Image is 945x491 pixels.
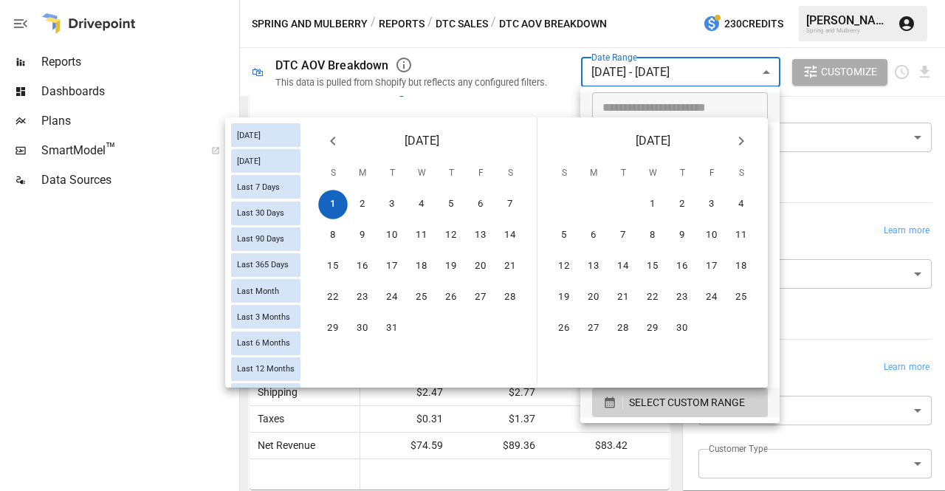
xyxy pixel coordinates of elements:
button: 6 [466,190,495,219]
button: 27 [466,283,495,312]
span: Wednesday [639,159,666,188]
button: 20 [579,283,608,312]
span: Thursday [669,159,695,188]
span: Monday [349,159,376,188]
span: Last 7 Days [231,182,286,192]
div: Last 365 Days [231,253,300,277]
button: 7 [495,190,525,219]
button: 19 [436,252,466,281]
button: 3 [697,190,726,219]
span: Last 6 Months [231,338,296,348]
button: 18 [407,252,436,281]
div: Last 6 Months [231,332,300,355]
button: 15 [638,252,667,281]
button: 19 [549,283,579,312]
span: [DATE] [636,131,670,151]
button: 11 [726,221,756,250]
button: SELECT CUSTOM RANGE [592,388,768,417]
button: 9 [667,221,697,250]
span: Friday [698,159,725,188]
button: 23 [667,283,697,312]
button: 27 [579,314,608,343]
button: 5 [549,221,579,250]
button: 17 [697,252,726,281]
button: 24 [697,283,726,312]
button: 21 [608,283,638,312]
button: 17 [377,252,407,281]
span: Saturday [728,159,755,188]
button: 18 [726,252,756,281]
button: 5 [436,190,466,219]
button: 8 [318,221,348,250]
span: Last Month [231,286,285,296]
button: 13 [579,252,608,281]
button: 25 [726,283,756,312]
span: Friday [467,159,494,188]
button: 3 [377,190,407,219]
span: [DATE] [231,131,267,140]
span: Last 12 Months [231,364,300,374]
button: 14 [495,221,525,250]
div: Last Year [231,383,300,407]
button: 30 [667,314,697,343]
button: 20 [466,252,495,281]
span: Last 3 Months [231,312,296,322]
span: Thursday [438,159,464,188]
button: 9 [348,221,377,250]
div: Last 7 Days [231,175,300,199]
button: 10 [697,221,726,250]
div: Last 30 Days [231,202,300,225]
button: 29 [318,314,348,343]
button: 21 [495,252,525,281]
button: 7 [608,221,638,250]
button: 14 [608,252,638,281]
span: Last 30 Days [231,208,290,218]
button: 1 [638,190,667,219]
button: 25 [407,283,436,312]
button: 22 [638,283,667,312]
button: 11 [407,221,436,250]
button: 23 [348,283,377,312]
span: Sunday [320,159,346,188]
button: 12 [549,252,579,281]
button: 6 [579,221,608,250]
span: SELECT CUSTOM RANGE [629,394,745,412]
button: 2 [667,190,697,219]
button: 12 [436,221,466,250]
span: Tuesday [379,159,405,188]
div: [DATE] [231,149,300,173]
div: Last 90 Days [231,227,300,251]
button: 29 [638,314,667,343]
button: 26 [549,314,579,343]
button: 26 [436,283,466,312]
span: Saturday [497,159,523,188]
span: [DATE] [405,131,439,151]
button: 16 [667,252,697,281]
button: 4 [726,190,756,219]
button: 13 [466,221,495,250]
button: 2 [348,190,377,219]
button: 10 [377,221,407,250]
span: Monday [580,159,607,188]
div: [DATE] [231,123,300,147]
button: 16 [348,252,377,281]
button: 24 [377,283,407,312]
button: 28 [495,283,525,312]
div: Last 3 Months [231,305,300,329]
button: 28 [608,314,638,343]
span: [DATE] [231,157,267,166]
span: Last 90 Days [231,234,290,244]
div: Last 12 Months [231,357,300,381]
span: Last 365 Days [231,260,295,269]
button: 15 [318,252,348,281]
span: Wednesday [408,159,435,188]
div: Last Month [231,279,300,303]
span: Sunday [551,159,577,188]
button: Next month [726,126,756,156]
button: 30 [348,314,377,343]
span: Tuesday [610,159,636,188]
button: 22 [318,283,348,312]
button: 31 [377,314,407,343]
button: 4 [407,190,436,219]
button: 1 [318,190,348,219]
